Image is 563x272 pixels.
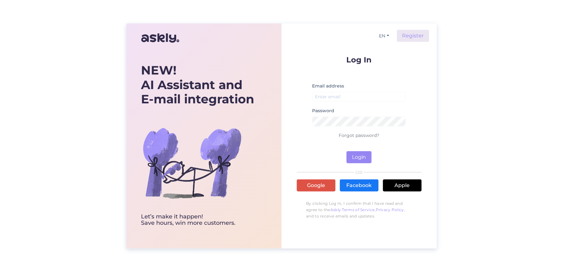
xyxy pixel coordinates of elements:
[383,179,422,191] a: Apple
[312,107,335,114] label: Password
[141,112,243,214] img: bg-askly
[347,151,372,163] button: Login
[141,63,254,107] div: AI Assistant and E-mail integration
[141,30,179,46] img: Askly
[297,56,422,64] p: Log In
[355,170,364,175] span: OR
[340,179,379,191] a: Facebook
[312,83,344,89] label: Email address
[297,197,422,223] p: By clicking Log In, I confirm that I have read and agree to the , , and to receive emails and upd...
[397,30,429,42] a: Register
[312,92,406,102] input: Enter email
[141,63,177,78] b: NEW!
[339,133,380,138] a: Forgot password?
[297,179,336,191] a: Google
[141,214,254,226] div: Let’s make it happen! Save hours, win more customers.
[330,207,375,212] a: Askly Terms of Service
[376,207,404,212] a: Privacy Policy
[377,31,392,41] button: EN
